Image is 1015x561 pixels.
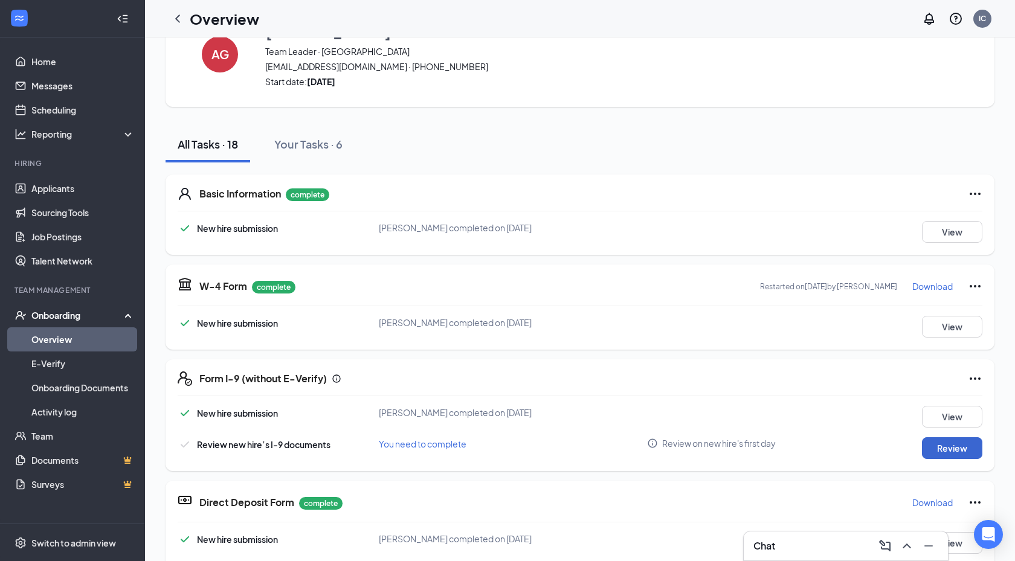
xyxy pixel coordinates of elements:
svg: ChevronUp [900,539,914,553]
a: Applicants [31,176,135,200]
span: [PERSON_NAME] completed on [DATE] [379,533,532,544]
div: Switch to admin view [31,537,116,549]
span: [PERSON_NAME] completed on [DATE] [379,222,532,233]
a: Activity log [31,400,135,424]
span: Start date: [265,75,837,88]
a: Team [31,424,135,448]
div: Team Management [14,285,132,295]
span: [PERSON_NAME] completed on [DATE] [379,407,532,418]
button: Review [922,437,982,459]
svg: Info [332,374,341,383]
svg: User [178,187,192,201]
h5: Basic Information [199,187,281,200]
svg: UserCheck [14,309,27,321]
a: E-Verify [31,351,135,376]
svg: Ellipses [968,279,982,293]
div: All Tasks · 18 [178,136,238,152]
p: complete [286,188,329,201]
svg: Checkmark [178,532,192,547]
svg: FormI9EVerifyIcon [178,371,192,386]
button: Download [912,493,953,512]
svg: Info [647,438,658,449]
span: New hire submission [197,318,278,329]
a: Messages [31,74,135,98]
a: Job Postings [31,225,135,249]
button: AG [190,21,250,88]
h4: AG [211,50,229,59]
span: You need to complete [379,438,466,449]
svg: Checkmark [178,437,192,452]
div: Hiring [14,158,132,168]
svg: Ellipses [968,495,982,510]
button: View [922,221,982,243]
a: Overview [31,327,135,351]
svg: ComposeMessage [878,539,892,553]
p: Download [912,496,953,508]
span: [EMAIL_ADDRESS][DOMAIN_NAME] · [PHONE_NUMBER] [265,60,837,72]
div: Onboarding [31,309,124,321]
p: complete [299,497,343,510]
a: Scheduling [31,98,135,122]
a: Onboarding Documents [31,376,135,400]
a: Talent Network [31,249,135,273]
a: Home [31,50,135,74]
div: IC [979,13,986,24]
span: Review on new hire's first day [662,437,776,449]
svg: DirectDepositIcon [178,493,192,507]
h1: Overview [190,8,259,29]
svg: Analysis [14,128,27,140]
svg: ChevronLeft [170,11,185,26]
svg: Notifications [922,11,936,26]
button: View [922,406,982,428]
button: Minimize [919,536,938,556]
div: Reporting [31,128,135,140]
svg: Checkmark [178,221,192,236]
h5: Direct Deposit Form [199,496,294,509]
span: New hire submission [197,534,278,545]
p: Restarted on [DATE] by [PERSON_NAME] [760,281,897,292]
svg: Ellipses [968,187,982,201]
svg: WorkstreamLogo [13,12,25,24]
button: View [922,316,982,338]
p: Download [912,280,953,292]
svg: TaxGovernmentIcon [178,277,192,291]
svg: QuestionInfo [949,11,963,26]
h3: Chat [753,539,775,553]
strong: [DATE] [307,76,335,87]
svg: Minimize [921,539,936,553]
button: Download [912,277,953,296]
svg: Collapse [117,13,129,25]
svg: Checkmark [178,316,192,330]
h5: Form I-9 (without E-Verify) [199,372,327,385]
span: Team Leader · [GEOGRAPHIC_DATA] [265,45,837,57]
span: New hire submission [197,408,278,418]
svg: Checkmark [178,406,192,420]
p: complete [252,281,295,293]
h5: W-4 Form [199,280,247,293]
button: ChevronUp [897,536,917,556]
span: Review new hire’s I-9 documents [197,439,330,450]
div: Open Intercom Messenger [974,520,1003,549]
a: SurveysCrown [31,472,135,496]
span: [PERSON_NAME] completed on [DATE] [379,317,532,328]
div: Your Tasks · 6 [274,136,343,152]
svg: Ellipses [968,371,982,386]
button: ComposeMessage [875,536,895,556]
svg: Settings [14,537,27,549]
span: New hire submission [197,223,278,234]
a: DocumentsCrown [31,448,135,472]
button: View [922,532,982,554]
a: Sourcing Tools [31,200,135,225]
